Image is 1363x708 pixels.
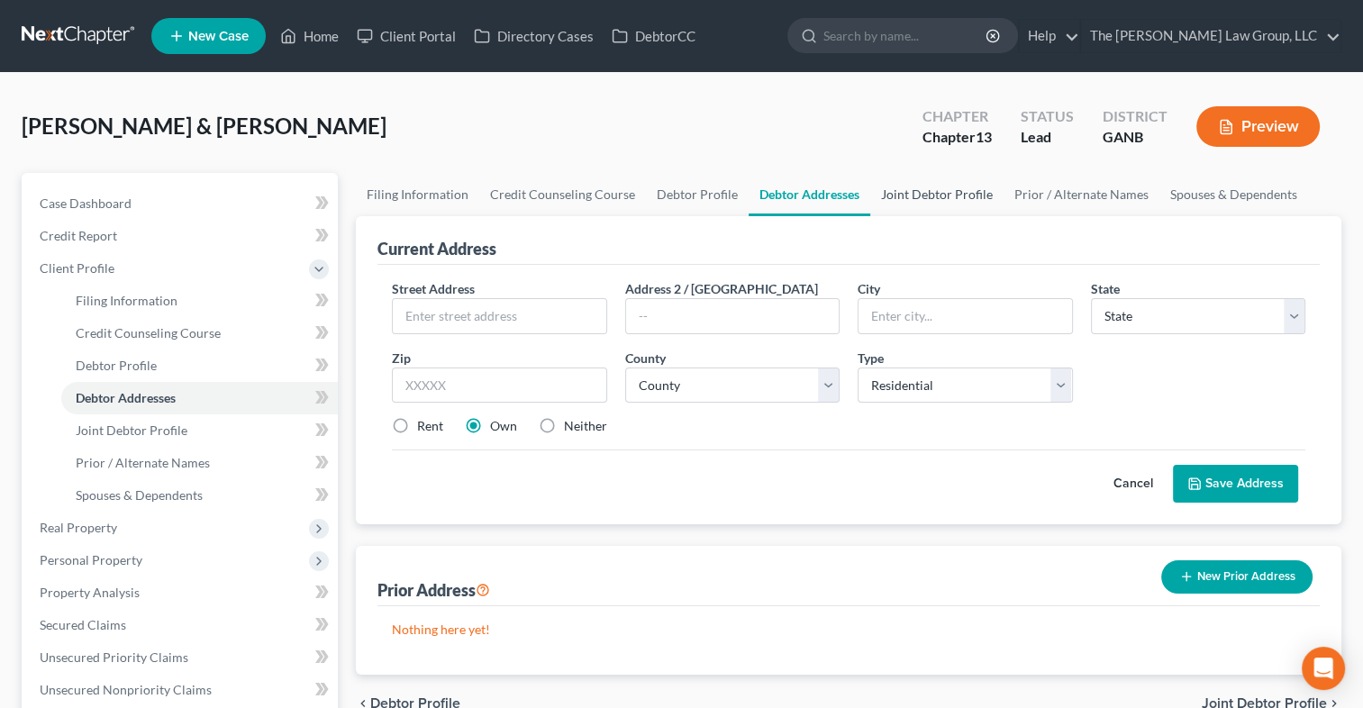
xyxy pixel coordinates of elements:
span: Debtor Profile [76,358,157,373]
a: Debtor Addresses [749,173,870,216]
span: Spouses & Dependents [76,487,203,503]
button: Preview [1196,106,1320,147]
a: Unsecured Priority Claims [25,641,338,674]
span: Street Address [392,281,475,296]
span: Personal Property [40,552,142,567]
input: -- [626,299,839,333]
a: Credit Report [25,220,338,252]
div: District [1103,106,1168,127]
div: Status [1021,106,1074,127]
a: Unsecured Nonpriority Claims [25,674,338,706]
a: Credit Counseling Course [61,317,338,349]
span: City [858,281,880,296]
span: State [1091,281,1120,296]
a: Spouses & Dependents [61,479,338,512]
button: Save Address [1173,465,1298,503]
a: Directory Cases [465,20,603,52]
span: Case Dashboard [40,195,132,211]
label: Own [490,417,517,435]
span: Client Profile [40,260,114,276]
a: Debtor Addresses [61,382,338,414]
span: Unsecured Nonpriority Claims [40,682,212,697]
span: Prior / Alternate Names [76,455,210,470]
a: Joint Debtor Profile [870,173,1004,216]
label: Address 2 / [GEOGRAPHIC_DATA] [625,279,818,298]
a: Client Portal [348,20,465,52]
p: Nothing here yet! [392,621,1305,639]
span: Property Analysis [40,585,140,600]
span: Filing Information [76,293,177,308]
a: Debtor Profile [646,173,749,216]
input: XXXXX [392,368,606,404]
span: Real Property [40,520,117,535]
span: Joint Debtor Profile [76,422,187,438]
input: Enter city... [859,299,1071,333]
div: Lead [1021,127,1074,148]
a: Filing Information [61,285,338,317]
span: Secured Claims [40,617,126,632]
div: Open Intercom Messenger [1302,647,1345,690]
a: Case Dashboard [25,187,338,220]
a: Home [271,20,348,52]
a: The [PERSON_NAME] Law Group, LLC [1081,20,1340,52]
button: Cancel [1094,466,1173,502]
div: GANB [1103,127,1168,148]
a: Secured Claims [25,609,338,641]
a: Prior / Alternate Names [1004,173,1159,216]
a: Filing Information [356,173,479,216]
label: Neither [564,417,607,435]
span: Debtor Addresses [76,390,176,405]
div: Current Address [377,238,496,259]
a: Joint Debtor Profile [61,414,338,447]
span: Credit Counseling Course [76,325,221,340]
a: Property Analysis [25,576,338,609]
span: Credit Report [40,228,117,243]
span: [PERSON_NAME] & [PERSON_NAME] [22,113,386,139]
span: Unsecured Priority Claims [40,649,188,665]
a: DebtorCC [603,20,704,52]
span: 13 [976,128,992,145]
a: Prior / Alternate Names [61,447,338,479]
input: Enter street address [393,299,605,333]
div: Chapter [922,106,992,127]
a: Help [1019,20,1079,52]
button: New Prior Address [1161,560,1313,594]
span: Zip [392,350,411,366]
label: Rent [417,417,443,435]
a: Credit Counseling Course [479,173,646,216]
a: Spouses & Dependents [1159,173,1308,216]
div: Prior Address [377,579,490,601]
input: Search by name... [823,19,988,52]
span: New Case [188,30,249,43]
div: Chapter [922,127,992,148]
label: Type [858,349,884,368]
span: County [625,350,666,366]
a: Debtor Profile [61,349,338,382]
